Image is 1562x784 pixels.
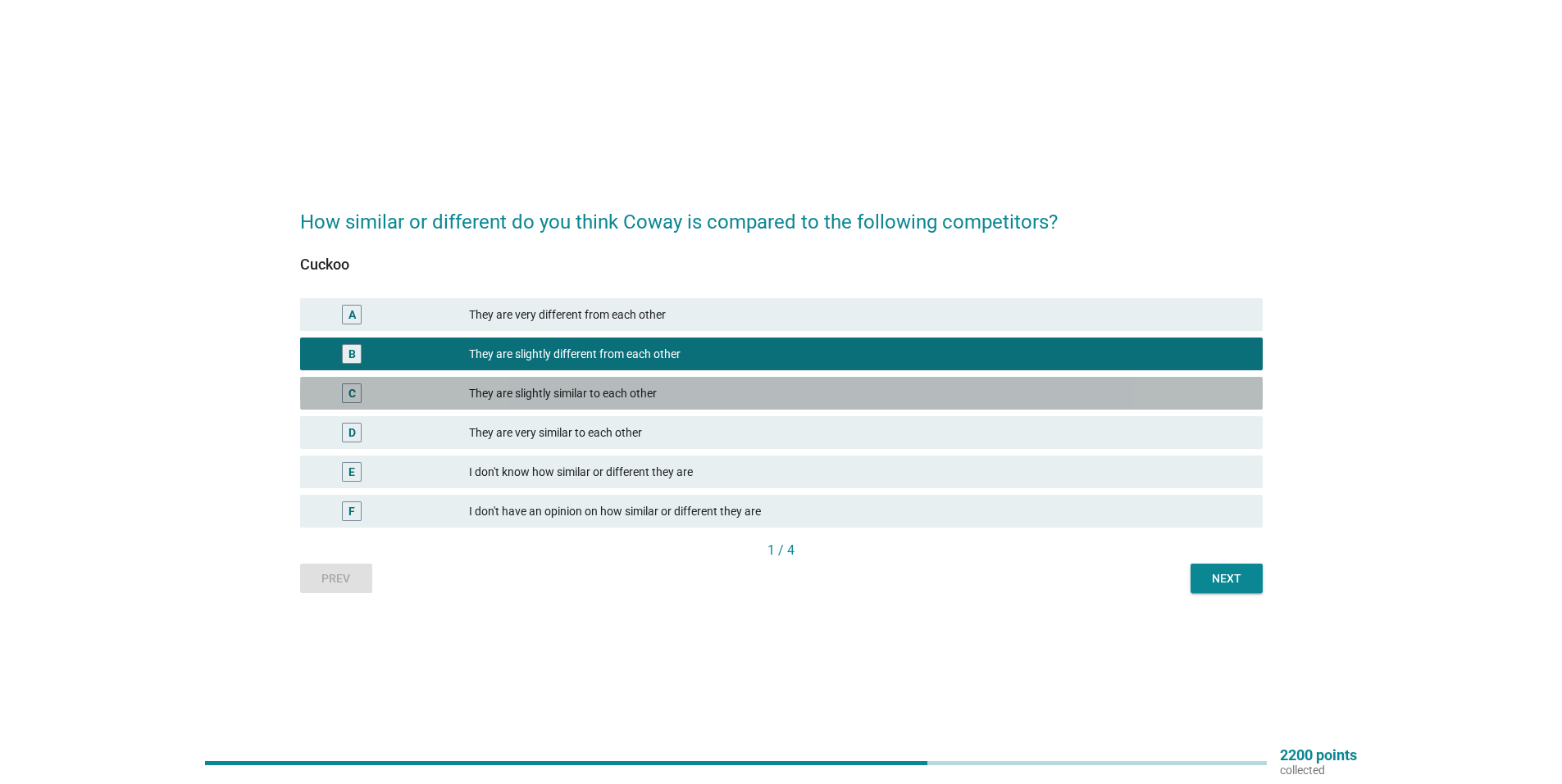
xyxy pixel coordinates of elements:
div: They are slightly similar to each other [469,383,1250,403]
div: 1 / 4 [300,541,1263,560]
div: D [348,424,356,442]
p: collected [1280,763,1357,777]
div: They are very similar to each other [469,423,1250,442]
div: I don't know how similar or different they are [469,462,1250,482]
div: E [348,464,355,481]
p: 2200 points [1280,748,1357,763]
div: F [348,503,355,520]
div: B [348,346,356,363]
div: A [348,306,356,324]
div: C [348,385,356,402]
div: Cuckoo [300,253,1263,275]
h2: How similar or different do you think Coway is compared to the following competitors? [300,191,1263,237]
div: Next [1204,570,1250,587]
div: I don't have an opinion on how similar or different they are [469,501,1250,521]
div: They are very different from each other [469,305,1250,324]
button: Next [1191,564,1263,593]
div: They are slightly different from each other [469,344,1250,364]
